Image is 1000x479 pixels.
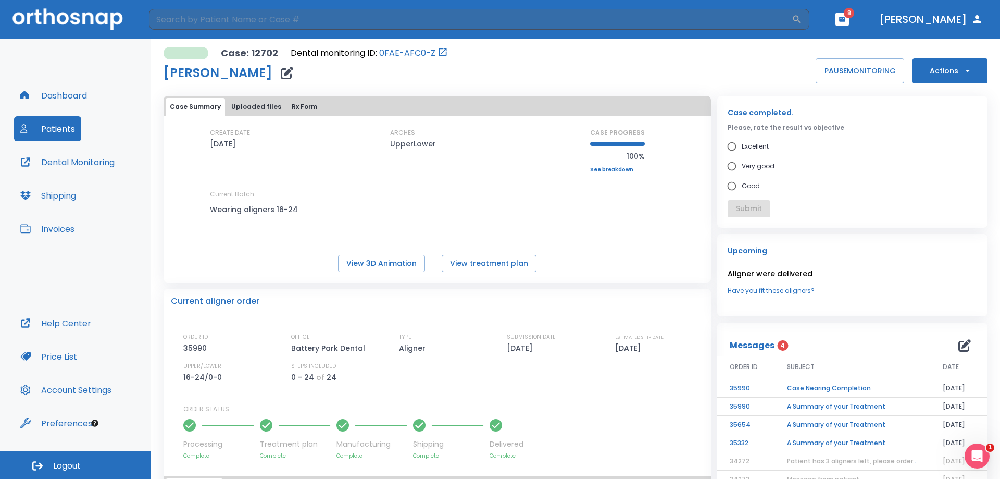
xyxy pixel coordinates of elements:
button: Dashboard [14,83,93,108]
p: UPPER/LOWER [183,362,221,371]
td: A Summary of your Treatment [774,434,930,452]
span: DATE [943,362,959,372]
input: Search by Patient Name or Case # [149,9,792,30]
p: Current aligner order [171,295,259,308]
p: Please, rate the result vs objective [728,123,977,132]
p: Upcoming [728,244,977,257]
button: Case Summary [166,98,225,116]
p: OFFICE [291,333,310,342]
p: Shipping [413,439,483,450]
button: Account Settings [14,377,118,402]
p: Processing [183,439,254,450]
td: [DATE] [930,416,988,434]
button: Actions [913,58,988,83]
p: 100% [590,150,645,163]
button: PAUSEMONITORING [816,58,904,83]
span: 8 [844,8,854,18]
p: Aligner [399,342,429,354]
p: 35990 [183,342,210,354]
td: A Summary of your Treatment [774,416,930,434]
button: Price List [14,344,83,369]
button: [PERSON_NAME] [875,10,988,29]
td: 35990 [717,379,774,398]
button: Uploaded files [227,98,285,116]
p: Complete [183,452,254,460]
p: Delivered [490,439,523,450]
button: View treatment plan [442,255,536,272]
p: Battery Park Dental [291,342,369,354]
td: A Summary of your Treatment [774,398,930,416]
button: Patients [14,116,81,141]
img: Orthosnap [12,8,123,30]
p: Complete [490,452,523,460]
td: 35332 [717,434,774,452]
div: tabs [166,98,709,116]
span: 4 [777,340,788,351]
td: [DATE] [930,379,988,398]
p: [DATE] [210,138,236,150]
p: 24 [327,371,336,384]
span: 34272 [730,457,749,465]
p: Current Batch [210,190,304,199]
p: CASE PROGRESS [590,128,645,138]
div: Open patient in dental monitoring portal [291,47,448,59]
td: [DATE] [930,434,988,452]
p: TYPE [399,333,411,342]
p: [DATE] [507,342,536,354]
p: 0 - 24 [291,371,314,384]
span: [DATE] [943,457,965,465]
a: Have you fit these aligners? [728,286,977,296]
button: Dental Monitoring [14,150,121,175]
p: Wearing aligners 16-24 [210,203,304,216]
button: Invoices [14,216,81,241]
span: SUBJECT [787,362,815,372]
p: of [316,371,324,384]
p: Complete [413,452,483,460]
p: Treatment plan [260,439,330,450]
div: Tooltip anchor [90,419,99,428]
p: Case: 12702 [221,47,278,59]
button: Help Center [14,311,97,336]
p: ESTIMATED SHIP DATE [615,333,664,342]
p: Complete [260,452,330,460]
a: 0FAE-AFC0-Z [379,47,435,59]
p: 16-24/0-0 [183,371,226,384]
button: Rx Form [287,98,321,116]
iframe: Intercom live chat [965,444,990,469]
span: ORDER ID [730,362,758,372]
p: Dental monitoring ID: [291,47,377,59]
span: Logout [53,460,81,472]
td: Case Nearing Completion [774,379,930,398]
p: Aligner were delivered [728,267,977,280]
button: Shipping [14,183,82,208]
p: ARCHES [390,128,415,138]
span: 1 [986,444,994,452]
p: [DATE] [615,342,645,354]
p: Messages [730,339,774,352]
td: 35654 [717,416,774,434]
button: View 3D Animation [338,255,425,272]
p: Case completed. [728,106,977,119]
p: STEPS INCLUDED [291,362,336,371]
a: See breakdown [590,167,645,173]
p: CREATE DATE [210,128,250,138]
p: ORDER ID [183,333,208,342]
p: Complete [336,452,407,460]
span: Very good [742,160,774,173]
button: Preferences [14,411,98,436]
span: Good [742,180,760,192]
span: Excellent [742,140,769,153]
p: Manufacturing [336,439,407,450]
td: 35990 [717,398,774,416]
p: ORDER STATUS [183,404,704,414]
span: Patient has 3 aligners left, please order next set! [787,457,944,465]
